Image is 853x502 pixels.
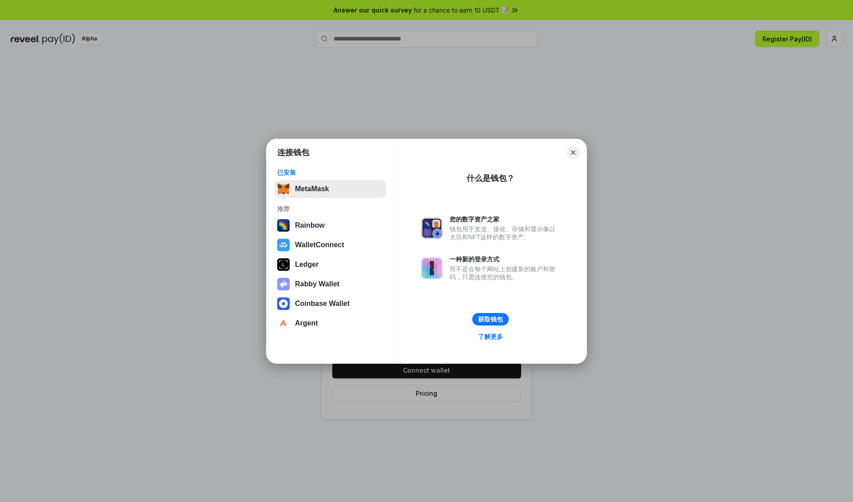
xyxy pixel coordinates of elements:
[295,221,325,229] div: Rainbow
[295,185,329,193] div: MetaMask
[275,217,386,234] button: Rainbow
[450,255,560,263] div: 一种新的登录方式
[277,169,383,177] div: 已安装
[466,173,514,184] div: 什么是钱包？
[277,219,290,232] img: svg+xml,%3Csvg%20width%3D%22120%22%20height%3D%22120%22%20viewBox%3D%220%200%20120%20120%22%20fil...
[472,313,509,325] button: 获取钱包
[275,236,386,254] button: WalletConnect
[295,300,350,308] div: Coinbase Wallet
[473,331,508,342] a: 了解更多
[295,280,339,288] div: Rabby Wallet
[478,333,503,341] div: 了解更多
[277,278,290,290] img: svg+xml,%3Csvg%20xmlns%3D%22http%3A%2F%2Fwww.w3.org%2F2000%2Fsvg%22%20fill%3D%22none%22%20viewBox...
[277,147,309,158] h1: 连接钱包
[421,217,442,239] img: svg+xml,%3Csvg%20xmlns%3D%22http%3A%2F%2Fwww.w3.org%2F2000%2Fsvg%22%20fill%3D%22none%22%20viewBox...
[275,256,386,273] button: Ledger
[277,183,290,195] img: svg+xml,%3Csvg%20fill%3D%22none%22%20height%3D%2233%22%20viewBox%3D%220%200%2035%2033%22%20width%...
[421,257,442,279] img: svg+xml,%3Csvg%20xmlns%3D%22http%3A%2F%2Fwww.w3.org%2F2000%2Fsvg%22%20fill%3D%22none%22%20viewBox...
[277,205,383,213] div: 推荐
[277,317,290,329] img: svg+xml,%3Csvg%20width%3D%2228%22%20height%3D%2228%22%20viewBox%3D%220%200%2028%2028%22%20fill%3D...
[275,295,386,313] button: Coinbase Wallet
[275,275,386,293] button: Rabby Wallet
[450,225,560,241] div: 钱包用于发送、接收、存储和显示像以太坊和NFT这样的数字资产。
[478,315,503,323] div: 获取钱包
[275,180,386,198] button: MetaMask
[295,319,318,327] div: Argent
[275,314,386,332] button: Argent
[450,265,560,281] div: 而不是在每个网站上创建新的账户和密码，只需连接您的钱包。
[450,215,560,223] div: 您的数字资产之家
[567,146,579,159] button: Close
[277,258,290,271] img: svg+xml,%3Csvg%20xmlns%3D%22http%3A%2F%2Fwww.w3.org%2F2000%2Fsvg%22%20width%3D%2228%22%20height%3...
[295,241,344,249] div: WalletConnect
[277,239,290,251] img: svg+xml,%3Csvg%20width%3D%2228%22%20height%3D%2228%22%20viewBox%3D%220%200%2028%2028%22%20fill%3D...
[277,297,290,310] img: svg+xml,%3Csvg%20width%3D%2228%22%20height%3D%2228%22%20viewBox%3D%220%200%2028%2028%22%20fill%3D...
[295,261,319,269] div: Ledger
